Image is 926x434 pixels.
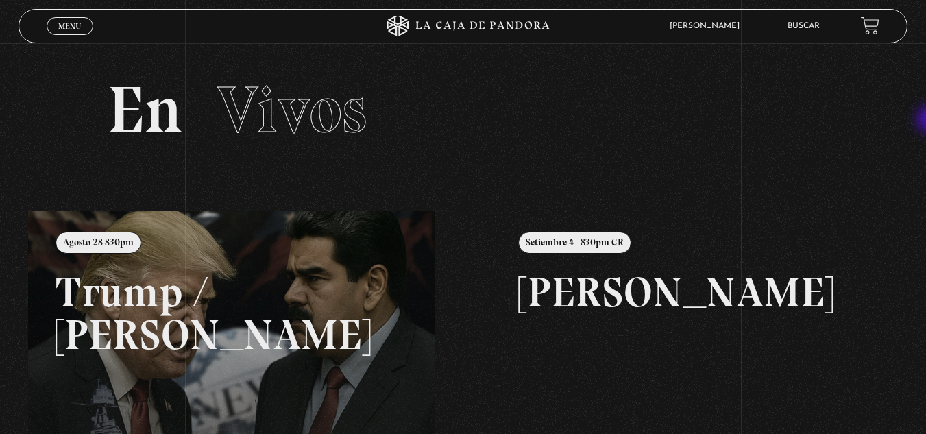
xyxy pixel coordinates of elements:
[861,16,879,35] a: View your shopping cart
[108,77,819,143] h2: En
[663,22,753,30] span: [PERSON_NAME]
[217,71,367,149] span: Vivos
[53,33,86,43] span: Cerrar
[788,22,820,30] a: Buscar
[58,22,81,30] span: Menu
